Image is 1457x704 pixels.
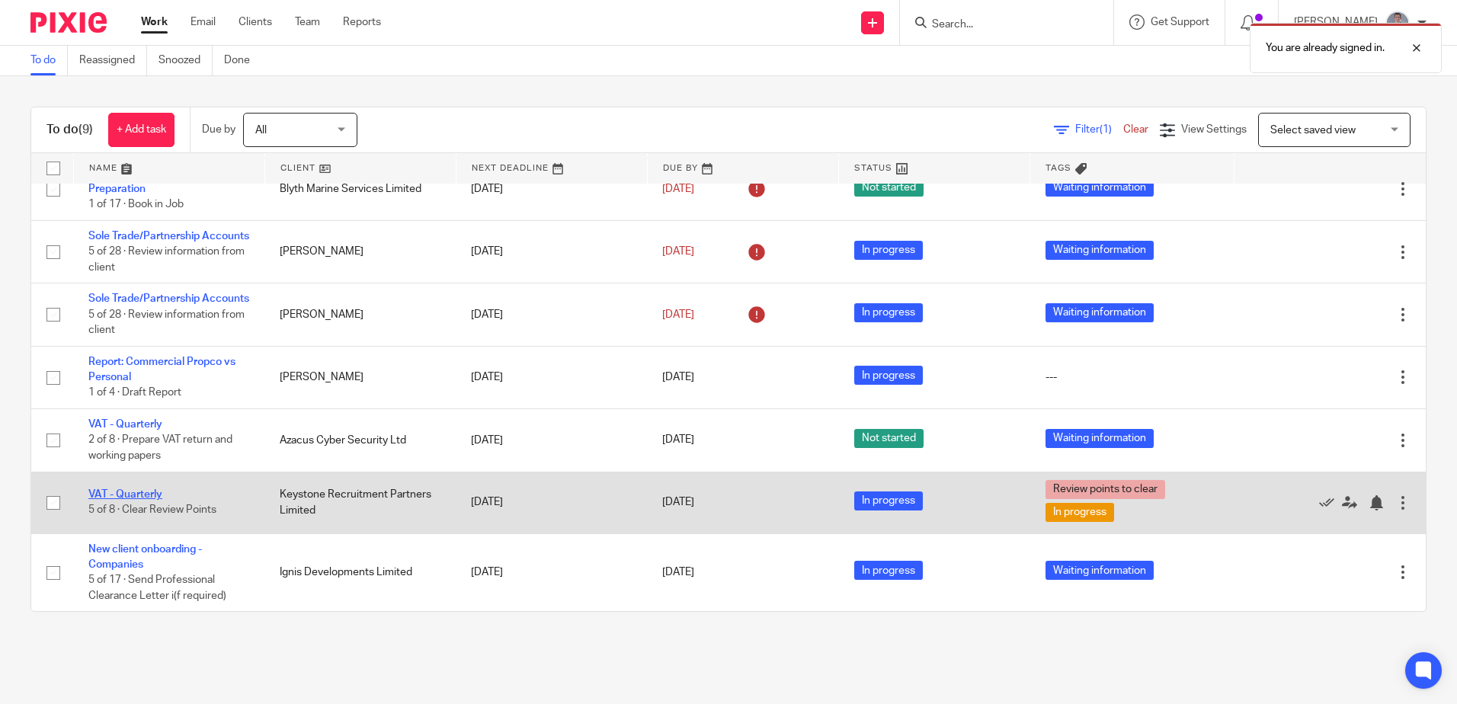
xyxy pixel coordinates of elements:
[1046,503,1114,522] span: In progress
[1046,164,1071,172] span: Tags
[46,122,93,138] h1: To do
[264,346,456,408] td: [PERSON_NAME]
[854,241,923,260] span: In progress
[662,567,694,578] span: [DATE]
[88,489,162,500] a: VAT - Quarterly
[1046,241,1154,260] span: Waiting information
[1270,125,1356,136] span: Select saved view
[88,419,162,430] a: VAT - Quarterly
[108,113,175,147] a: + Add task
[1319,494,1342,510] a: Mark as done
[1046,303,1154,322] span: Waiting information
[456,472,647,533] td: [DATE]
[1385,11,1410,35] img: DSC05254%20(1).jpg
[88,505,216,516] span: 5 of 8 · Clear Review Points
[662,497,694,507] span: [DATE]
[264,472,456,533] td: Keystone Recruitment Partners Limited
[854,429,924,448] span: Not started
[202,122,235,137] p: Due by
[456,409,647,472] td: [DATE]
[854,303,923,322] span: In progress
[456,220,647,283] td: [DATE]
[264,158,456,220] td: Blyth Marine Services Limited
[30,46,68,75] a: To do
[159,46,213,75] a: Snoozed
[1046,178,1154,197] span: Waiting information
[88,357,235,382] a: Report: Commercial Propco vs Personal
[1075,124,1123,135] span: Filter
[264,409,456,472] td: Azacus Cyber Security Ltd
[1266,40,1385,56] p: You are already signed in.
[1100,124,1112,135] span: (1)
[78,123,93,136] span: (9)
[255,125,267,136] span: All
[662,246,694,257] span: [DATE]
[264,220,456,283] td: [PERSON_NAME]
[88,200,184,210] span: 1 of 17 · Book in Job
[79,46,147,75] a: Reassigned
[1046,429,1154,448] span: Waiting information
[264,283,456,346] td: [PERSON_NAME]
[662,372,694,382] span: [DATE]
[854,178,924,197] span: Not started
[1046,370,1219,385] div: ---
[1123,124,1148,135] a: Clear
[662,184,694,194] span: [DATE]
[456,158,647,220] td: [DATE]
[88,231,249,242] a: Sole Trade/Partnership Accounts
[224,46,261,75] a: Done
[456,283,647,346] td: [DATE]
[854,366,923,385] span: In progress
[295,14,320,30] a: Team
[662,435,694,446] span: [DATE]
[854,491,923,510] span: In progress
[88,574,226,601] span: 5 of 17 · Send Professional Clearance Letter i(f required)
[264,533,456,611] td: Ignis Developments Limited
[141,14,168,30] a: Work
[343,14,381,30] a: Reports
[191,14,216,30] a: Email
[1181,124,1247,135] span: View Settings
[1046,561,1154,580] span: Waiting information
[456,346,647,408] td: [DATE]
[88,388,181,398] span: 1 of 4 · Draft Report
[456,533,647,611] td: [DATE]
[88,293,249,304] a: Sole Trade/Partnership Accounts
[88,435,232,462] span: 2 of 8 · Prepare VAT return and working papers
[1046,480,1165,499] span: Review points to clear
[239,14,272,30] a: Clients
[88,246,245,273] span: 5 of 28 · Review information from client
[854,561,923,580] span: In progress
[30,12,107,33] img: Pixie
[88,544,202,570] a: New client onboarding - Companies
[662,309,694,320] span: [DATE]
[88,309,245,336] span: 5 of 28 · Review information from client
